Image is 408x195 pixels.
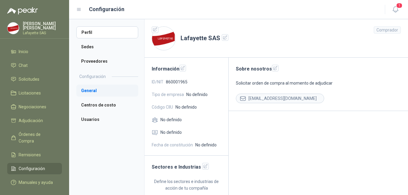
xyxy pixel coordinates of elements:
span: No definido [175,104,197,110]
p: [PERSON_NAME] [PERSON_NAME] [23,22,62,30]
span: Solicitudes [19,76,39,82]
span: Negociaciones [19,103,46,110]
p: Solicitar orden de compra al momento de adjudicar [236,80,401,86]
div: [EMAIL_ADDRESS][DOMAIN_NAME] [236,94,324,103]
span: Licitaciones [19,90,41,96]
a: Sedes [76,41,138,53]
span: Órdenes de Compra [19,131,56,144]
a: Inicio [7,46,62,57]
div: Comprador [374,26,401,34]
a: Proveedores [76,55,138,67]
span: No definido [160,116,182,123]
h2: Configuración [79,73,106,80]
span: Remisiones [19,151,41,158]
span: No definido [186,91,208,98]
a: Usuarios [76,113,138,125]
img: Logo peakr [7,7,38,14]
span: 860001965 [166,79,187,85]
h1: Configuración [89,5,124,13]
a: Configuración [7,163,62,174]
a: Remisiones [7,149,62,160]
span: 1 [396,3,403,8]
span: Código CIIU [152,104,173,110]
h1: Lafayette SAS [181,34,228,43]
span: Adjudicación [19,117,43,124]
p: Lafayette SAS [23,31,62,35]
a: General [76,85,138,97]
a: Órdenes de Compra [7,129,62,147]
h2: Sectores e Industrias [152,163,221,171]
img: Company Logo [8,22,19,34]
button: 1 [390,4,401,15]
p: Define los sectores e industrias de acción de tu compañía [152,178,221,191]
span: Fecha de constitución [152,142,193,148]
a: Perfil [76,26,138,38]
span: Tipo de empresa [152,91,184,98]
a: Chat [7,60,62,71]
span: Inicio [19,48,28,55]
span: Chat [19,62,28,69]
a: Negociaciones [7,101,62,112]
h2: Información [152,65,221,73]
span: Manuales y ayuda [19,179,53,186]
img: Company Logo [152,27,175,50]
span: No definido [160,129,182,136]
a: Licitaciones [7,87,62,99]
span: No definido [195,142,217,148]
span: ID/NIT [152,79,163,85]
a: Centros de costo [76,99,138,111]
span: Configuración [19,165,45,172]
a: Solicitudes [7,73,62,85]
a: Adjudicación [7,115,62,126]
a: Manuales y ayuda [7,177,62,188]
h2: Sobre nosotros [236,65,401,73]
